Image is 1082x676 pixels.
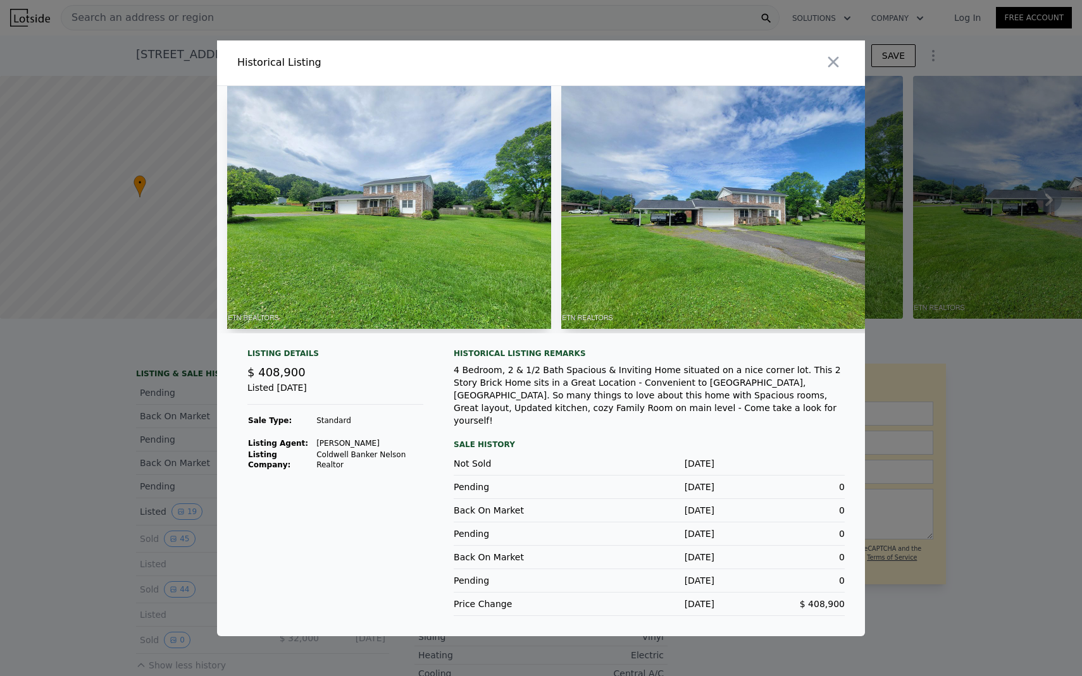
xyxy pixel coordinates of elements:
[584,457,714,470] div: [DATE]
[714,551,845,563] div: 0
[316,415,423,426] td: Standard
[247,366,306,379] span: $ 408,900
[584,481,714,493] div: [DATE]
[714,527,845,540] div: 0
[248,439,308,448] strong: Listing Agent:
[454,527,584,540] div: Pending
[714,574,845,587] div: 0
[248,416,292,425] strong: Sale Type:
[800,599,845,609] span: $ 408,900
[454,481,584,493] div: Pending
[247,381,423,405] div: Listed [DATE]
[584,527,714,540] div: [DATE]
[584,504,714,517] div: [DATE]
[714,481,845,493] div: 0
[227,86,551,329] img: Property Img
[316,438,423,449] td: [PERSON_NAME]
[584,551,714,563] div: [DATE]
[584,574,714,587] div: [DATE]
[454,348,845,359] div: Historical Listing remarks
[561,86,885,329] img: Property Img
[316,449,423,470] td: Coldwell Banker Nelson Realtor
[454,457,584,470] div: Not Sold
[454,364,845,427] div: 4 Bedroom, 2 & 1/2 Bath Spacious & Inviting Home situated on a nice corner lot. This 2 Story Bric...
[247,348,423,364] div: Listing Details
[454,574,584,587] div: Pending
[237,55,536,70] div: Historical Listing
[454,437,845,452] div: Sale History
[584,598,714,610] div: [DATE]
[454,598,584,610] div: Price Change
[714,504,845,517] div: 0
[454,504,584,517] div: Back On Market
[248,450,290,469] strong: Listing Company:
[454,551,584,563] div: Back On Market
